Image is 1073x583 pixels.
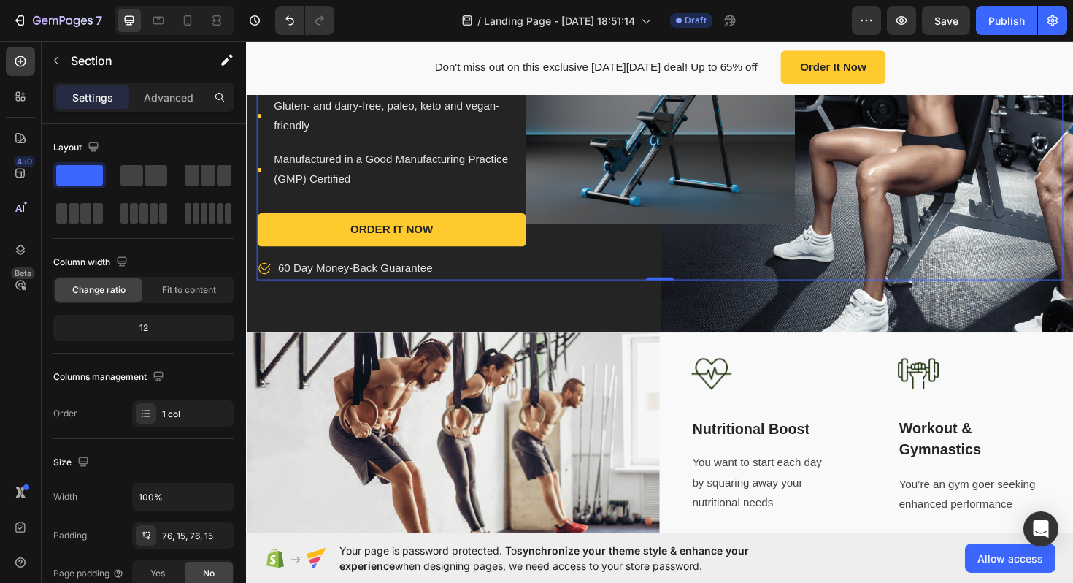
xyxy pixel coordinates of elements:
span: Yes [150,567,165,580]
button: Save [922,6,970,35]
p: Workout & Gymnastics [691,400,842,446]
div: 450 [14,156,35,167]
div: Beta [11,267,35,279]
span: Landing Page - [DATE] 18:51:14 [484,13,635,28]
iframe: Design area [246,39,1073,535]
div: Columns management [53,367,167,387]
input: Auto [133,484,234,510]
img: Alt Image [690,332,734,376]
div: 12 [56,318,231,338]
button: 7 [6,6,109,35]
p: You want to start each day by squaring away your nutritional needs [472,438,623,501]
div: Column width [53,253,131,273]
span: / [477,13,481,28]
div: Layout [53,138,102,158]
div: Width [53,490,77,503]
div: Open Intercom Messenger [1023,511,1058,546]
span: No [203,567,215,580]
div: Publish [988,13,1025,28]
p: 7 [96,12,102,29]
span: Fit to content [162,283,216,297]
p: Nutritional Boost [472,401,623,424]
button: Publish [976,6,1037,35]
p: Advanced [144,90,193,105]
div: Undo/Redo [275,6,334,35]
span: Save [934,15,958,27]
div: Padding [53,529,87,542]
span: synchronize your theme style & enhance your experience [339,544,749,572]
p: You’re an gym goer seeking enhanced performance [691,461,842,503]
p: Settings [72,90,113,105]
div: Order [53,407,77,420]
p: Section [71,52,191,69]
span: Your page is password protected. To when designing pages, we need access to your store password. [339,543,806,574]
span: Change ratio [72,283,126,297]
span: Allow access [977,551,1043,566]
span: Draft [685,14,707,27]
div: Size [53,453,92,473]
div: 76, 15, 76, 15 [162,530,231,543]
button: Allow access [965,544,1055,573]
div: 1 col [162,408,231,421]
div: Page padding [53,567,124,580]
img: Alt Image [471,332,515,376]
